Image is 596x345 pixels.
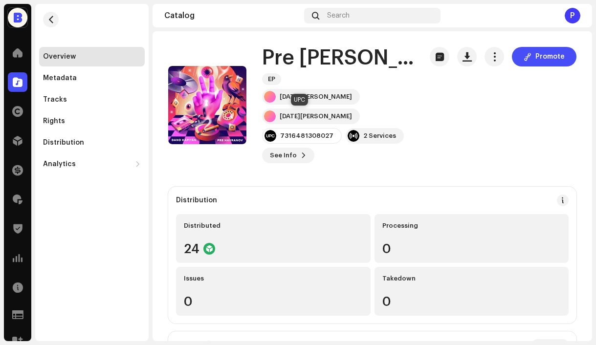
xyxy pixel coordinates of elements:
button: Promote [512,47,576,66]
div: Rights [43,117,65,125]
re-m-nav-item: Metadata [39,68,145,88]
button: See Info [262,148,314,163]
div: Catalog [164,12,300,20]
img: 87673747-9ce7-436b-aed6-70e10163a7f0 [8,8,27,27]
div: P [565,8,580,23]
span: Promote [535,47,565,66]
div: 2 Services [363,132,396,140]
div: Distribution [43,139,84,147]
div: 7316481308027 [280,132,333,140]
span: EP [262,73,281,85]
re-m-nav-item: Rights [39,111,145,131]
span: See Info [270,146,297,165]
div: Issues [184,275,363,282]
div: [DATE][PERSON_NAME] [280,112,352,120]
h1: Pre [PERSON_NAME] [262,47,414,69]
div: Analytics [43,160,76,168]
div: Distribution [176,196,217,204]
re-m-nav-item: Tracks [39,90,145,109]
re-m-nav-item: Overview [39,47,145,66]
div: Takedown [382,275,561,282]
div: Processing [382,222,561,230]
div: [DATE][PERSON_NAME] [280,93,352,101]
span: Search [327,12,350,20]
div: Overview [43,53,76,61]
div: Metadata [43,74,77,82]
div: Tracks [43,96,67,104]
div: Distributed [184,222,363,230]
re-m-nav-dropdown: Analytics [39,154,145,174]
re-m-nav-item: Distribution [39,133,145,152]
